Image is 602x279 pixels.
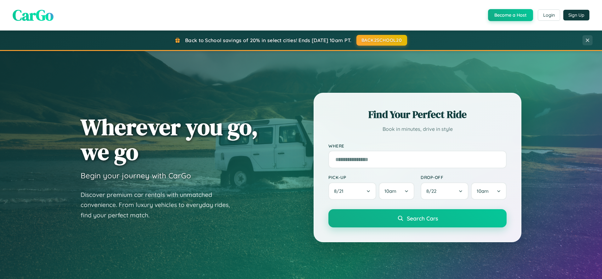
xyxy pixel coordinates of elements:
[81,190,238,220] p: Discover premium car rentals with unmatched convenience. From luxury vehicles to everyday rides, ...
[328,175,414,180] label: Pick-up
[356,35,407,46] button: BACK2SCHOOL20
[328,182,376,200] button: 8/21
[328,125,507,134] p: Book in minutes, drive in style
[334,188,347,194] span: 8 / 21
[421,175,507,180] label: Drop-off
[328,108,507,121] h2: Find Your Perfect Ride
[328,209,507,227] button: Search Cars
[81,114,258,164] h1: Wherever you go, we go
[13,5,54,25] span: CarGo
[538,9,560,21] button: Login
[488,9,533,21] button: Become a Host
[426,188,440,194] span: 8 / 22
[384,188,396,194] span: 10am
[407,215,438,222] span: Search Cars
[477,188,489,194] span: 10am
[421,182,469,200] button: 8/22
[379,182,414,200] button: 10am
[328,143,507,148] label: Where
[185,37,351,43] span: Back to School savings of 20% in select cities! Ends [DATE] 10am PT.
[471,182,507,200] button: 10am
[81,171,191,180] h3: Begin your journey with CarGo
[563,10,589,20] button: Sign Up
